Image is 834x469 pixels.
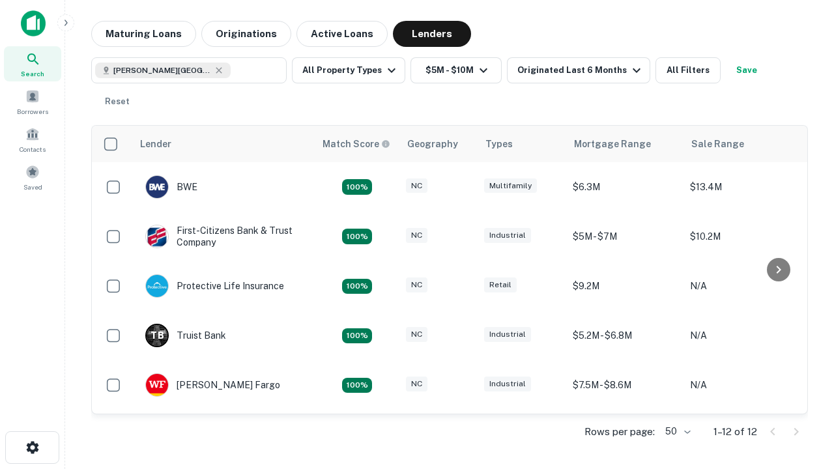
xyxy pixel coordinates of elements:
div: Matching Properties: 2, hasApolloMatch: undefined [342,279,372,294]
div: Retail [484,277,517,292]
td: N/A [683,311,801,360]
td: $9.2M [566,261,683,311]
button: Originations [201,21,291,47]
div: Originated Last 6 Months [517,63,644,78]
button: Lenders [393,21,471,47]
a: Saved [4,160,61,195]
div: Lender [140,136,171,152]
a: Search [4,46,61,81]
td: N/A [683,360,801,410]
div: First-citizens Bank & Trust Company [145,225,302,248]
button: $5M - $10M [410,57,502,83]
div: Types [485,136,513,152]
p: 1–12 of 12 [713,424,757,440]
div: NC [406,377,427,391]
span: [PERSON_NAME][GEOGRAPHIC_DATA], [GEOGRAPHIC_DATA] [113,64,211,76]
p: T B [151,329,164,343]
div: Matching Properties: 2, hasApolloMatch: undefined [342,378,372,393]
td: $6.3M [566,162,683,212]
div: NC [406,327,427,342]
td: N/A [683,410,801,459]
h6: Match Score [323,137,388,151]
button: Maturing Loans [91,21,196,47]
span: Search [21,68,44,79]
div: BWE [145,175,197,199]
td: $7.5M - $8.6M [566,360,683,410]
div: Industrial [484,228,531,243]
img: picture [146,374,168,396]
td: $5M - $7M [566,212,683,261]
div: [PERSON_NAME] Fargo [145,373,280,397]
span: Borrowers [17,106,48,117]
img: picture [146,275,168,297]
td: $13.4M [683,162,801,212]
th: Geography [399,126,478,162]
div: Matching Properties: 2, hasApolloMatch: undefined [342,179,372,195]
a: Borrowers [4,84,61,119]
td: N/A [683,261,801,311]
p: Rows per page: [584,424,655,440]
div: Multifamily [484,178,537,193]
img: picture [146,176,168,198]
th: Lender [132,126,315,162]
div: NC [406,178,427,193]
button: All Filters [655,57,721,83]
div: Geography [407,136,458,152]
div: Industrial [484,327,531,342]
div: Sale Range [691,136,744,152]
button: Save your search to get updates of matches that match your search criteria. [726,57,768,83]
button: Active Loans [296,21,388,47]
span: Contacts [20,144,46,154]
th: Types [478,126,566,162]
button: All Property Types [292,57,405,83]
div: Truist Bank [145,324,226,347]
td: $8.8M [566,410,683,459]
img: capitalize-icon.png [21,10,46,36]
div: Matching Properties: 3, hasApolloMatch: undefined [342,328,372,344]
a: Contacts [4,122,61,157]
span: Saved [23,182,42,192]
div: Mortgage Range [574,136,651,152]
div: 50 [660,422,693,441]
td: $5.2M - $6.8M [566,311,683,360]
div: Industrial [484,377,531,391]
iframe: Chat Widget [769,365,834,427]
div: Protective Life Insurance [145,274,284,298]
td: $10.2M [683,212,801,261]
th: Capitalize uses an advanced AI algorithm to match your search with the best lender. The match sco... [315,126,399,162]
th: Mortgage Range [566,126,683,162]
button: Originated Last 6 Months [507,57,650,83]
div: NC [406,277,427,292]
img: picture [146,225,168,248]
button: Reset [96,89,138,115]
th: Sale Range [683,126,801,162]
div: Capitalize uses an advanced AI algorithm to match your search with the best lender. The match sco... [323,137,390,151]
div: Matching Properties: 2, hasApolloMatch: undefined [342,229,372,244]
div: NC [406,228,427,243]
